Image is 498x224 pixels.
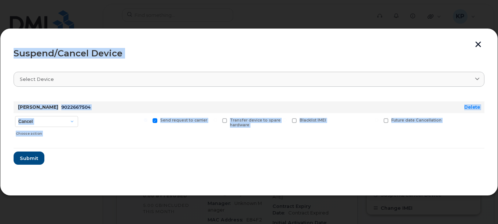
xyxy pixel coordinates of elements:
div: Suspend/Cancel Device [14,49,484,58]
input: Transfer device to spare hardware [213,118,217,122]
input: Send request to carrier [144,118,147,122]
span: Send request to carrier [160,118,207,123]
input: Future date Cancellation [375,118,378,122]
input: Blacklist IMEI [283,118,287,122]
span: Blacklist IMEI [300,118,326,123]
span: Transfer device to spare hardware [230,118,281,127]
a: Delete [464,104,480,110]
span: Future date Cancellation [391,118,442,123]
